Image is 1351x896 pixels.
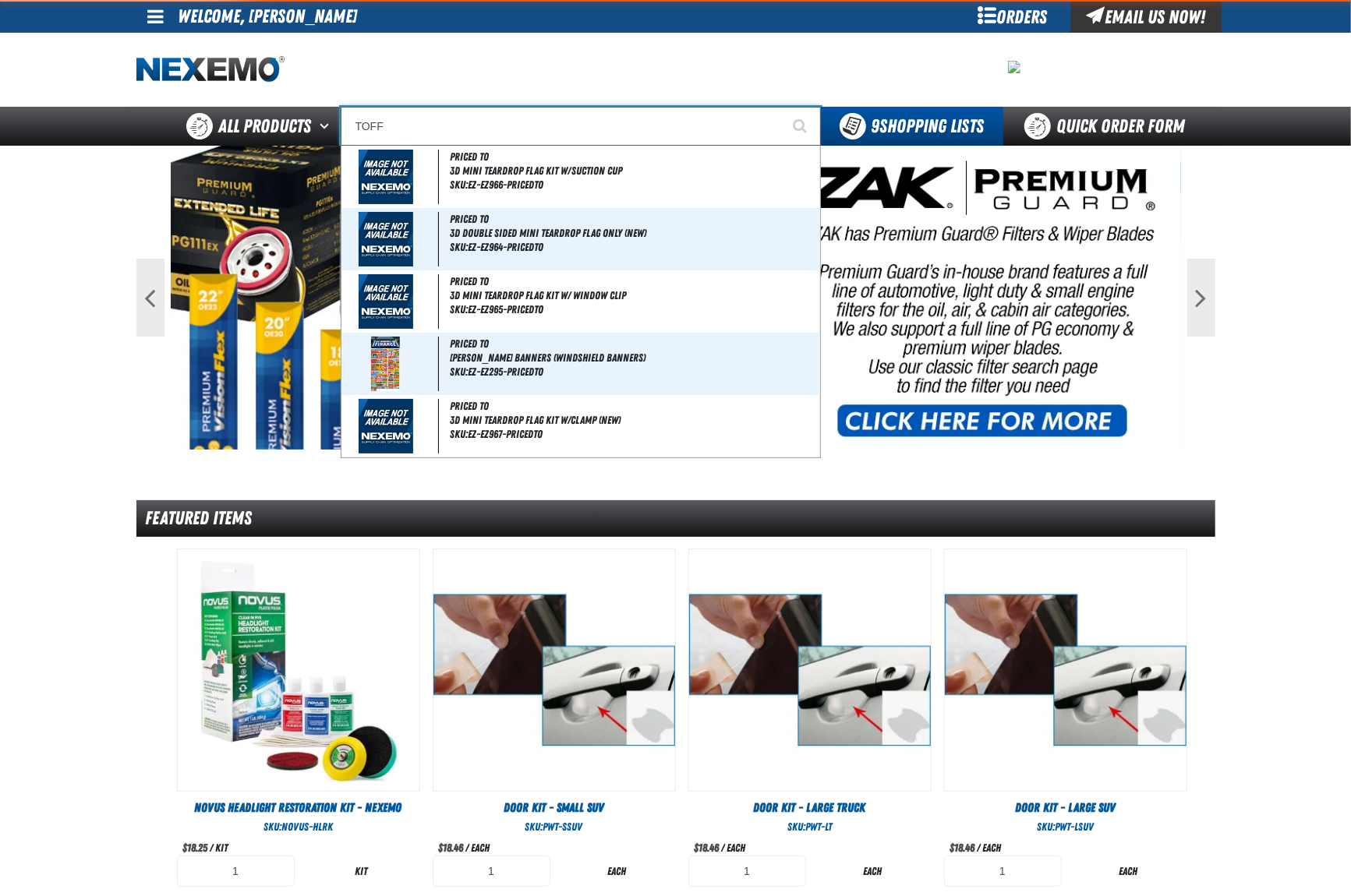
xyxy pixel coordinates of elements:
[450,275,489,287] span: PRICED TO
[450,164,817,178] span: 3D Mini Teardrop Flag Kit W/Suction Cup
[195,800,402,815] span: Novus Headlight Restoration Kit - Nexemo
[872,115,985,137] span: Shopping Lists
[433,799,676,817] a: Door Kit - Small SUV
[450,303,543,316] span: SKU:EZ-EZ965-PRICEDTO
[177,820,420,834] div: SKU:
[466,841,469,854] span: /
[945,549,1187,791] : View Details of the Door Kit - Large SUV
[944,820,1187,834] div: SKU:
[439,841,464,854] span: $18.46
[171,146,1181,450] img: PG Filters & Wipers
[504,800,604,815] span: Door Kit - Small SUV
[814,864,932,879] div: each
[178,549,419,791] img: Novus Headlight Restoration Kit - Nexemo
[219,112,312,140] span: All Products
[281,820,333,833] span: NOVUS-HLRK
[433,855,550,887] input: Product Quantity
[450,150,489,163] span: PRICED TO
[689,549,931,791] img: Door Kit - Large Truck
[944,855,1062,887] input: Product Quantity
[450,289,817,302] span: 3D Mini Teardrop Flag Kit W/ Window Clip
[433,820,676,834] div: SKU:
[1055,820,1094,833] span: PWT-LSUV
[315,107,341,146] button: Open All Products pages
[450,428,543,440] span: SKU:EZ-EZ967-PRICEDTO
[472,841,490,854] span: each
[688,855,806,887] input: Product Quantity
[727,841,746,854] span: each
[821,107,1003,146] button: You have 9 Shopping Lists. Open to view details
[872,115,880,137] strong: 9
[688,820,932,834] div: SKU:
[359,274,413,329] img: missing_image.jpg
[450,178,543,191] span: SKU:EZ-EZ966-PRICEDTO
[450,365,543,378] span: SKU:EZ-EZ295-PRICEDTO
[450,213,489,225] span: PRICED TO
[450,414,817,427] span: 3D Mini Teardrop Flag Kit W/Clamp (NEW)
[950,841,975,854] span: $18.46
[359,399,413,453] img: missing_image.jpg
[805,820,832,833] span: PWT-LT
[136,259,164,337] button: Previous
[722,841,725,854] span: /
[177,855,295,887] input: Product Quantity
[1187,259,1215,337] button: Next
[558,864,676,879] div: each
[1003,107,1215,146] a: Quick Order Form
[450,351,817,365] span: [PERSON_NAME] Banners (Windshield Banners)
[359,212,413,266] img: missing_image.jpg
[178,549,419,791] : View Details of the Novus Headlight Restoration Kit - Nexemo
[177,799,420,817] a: Novus Headlight Restoration Kit - Nexemo
[433,549,675,791] : View Details of the Door Kit - Small SUV
[371,337,400,391] img: 5cf1455be4eb6486228298-EZ-EZ295.jpg
[433,549,675,791] img: Door Kit - Small SUV
[450,337,489,350] span: PRICED TO
[136,56,285,83] img: Nexemo logo
[695,841,720,854] span: $18.46
[136,500,1215,537] div: Featured Items
[983,841,1002,854] span: each
[216,841,228,854] span: kit
[754,800,866,815] span: Door Kit - Large Truck
[210,841,214,854] span: /
[1070,864,1187,879] div: each
[302,864,420,879] div: kit
[450,227,817,240] span: 3D Double Sided Mini Teardrop Flag Only (NEW)
[183,841,208,854] span: $18.25
[944,799,1187,817] a: Door Kit - Large SUV
[978,841,981,854] span: /
[945,549,1187,791] img: Door Kit - Large SUV
[688,799,932,817] a: Door Kit - Large Truck
[1008,61,1020,73] img: 7bce61b1f6952093809123e55521d19d.jpeg
[689,549,931,791] : View Details of the Door Kit - Large Truck
[450,400,489,412] span: PRICED TO
[1015,800,1116,815] span: Door Kit - Large SUV
[543,820,583,833] span: PWT-SSUV
[359,150,413,204] img: missing_image.jpg
[782,107,821,146] button: Start Searching
[341,107,821,146] input: Search
[450,241,543,253] span: SKU:EZ-EZ964-PRICEDTO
